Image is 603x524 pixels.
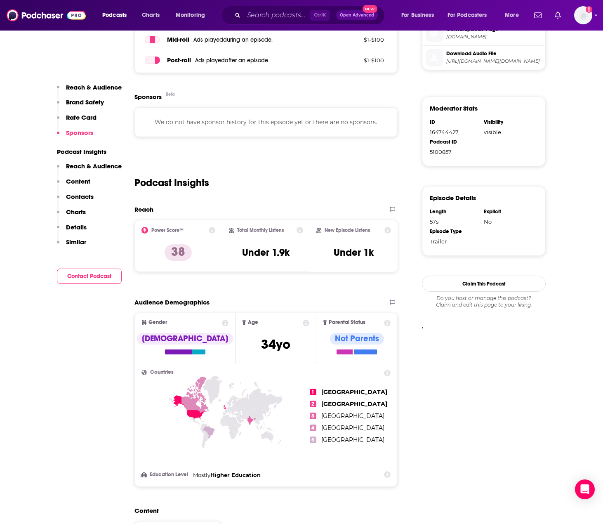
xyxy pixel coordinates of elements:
p: Rate Card [66,113,97,121]
span: 34 yo [261,336,290,352]
span: Post -roll [167,56,191,64]
div: 164744427 [430,129,478,135]
p: Similar [66,238,86,246]
button: open menu [170,9,216,22]
span: For Podcasters [448,9,487,21]
span: [GEOGRAPHIC_DATA] [321,436,384,444]
p: $ 1 - $ 100 [330,36,384,43]
input: Search podcasts, credits, & more... [244,9,310,22]
p: 38 [165,244,192,261]
h3: Episode Details [430,194,476,202]
a: Charts [137,9,165,22]
a: Show notifications dropdown [551,8,564,22]
span: 2 [310,401,316,407]
span: Charts [142,9,160,21]
span: More [505,9,519,21]
span: 4 [310,425,316,431]
div: Open Intercom Messenger [575,479,595,499]
span: Mostly [193,472,210,478]
span: Open Advanced [340,13,374,17]
p: Reach & Audience [66,162,122,170]
h3: Under 1.9k [242,246,290,259]
a: Official Episode Page[DOMAIN_NAME] [426,25,542,42]
div: [DEMOGRAPHIC_DATA] [137,333,233,345]
div: Visibility [484,119,532,125]
div: Not Parents [330,333,384,345]
button: Charts [57,208,86,223]
svg: Add a profile image [586,6,592,13]
button: Details [57,223,87,238]
div: visible [484,129,532,135]
button: Open AdvancedNew [336,10,378,20]
img: User Profile [574,6,592,24]
span: New [363,5,377,13]
div: Trailer [430,238,478,245]
button: Contact Podcast [57,269,122,284]
button: open menu [499,9,529,22]
h2: New Episode Listens [325,227,370,233]
p: Reach & Audience [66,83,122,91]
h2: Audience Demographics [134,298,210,306]
img: Podchaser - Follow, Share and Rate Podcasts [7,7,86,23]
button: Reach & Audience [57,162,122,177]
span: Parental Status [329,320,365,325]
span: 3 [310,413,316,419]
span: Ads played during an episode . [193,36,273,43]
span: Do you host or manage this podcast? [422,295,546,302]
p: Podcast Insights [57,148,122,156]
span: Podcasts [102,9,127,21]
div: Podcast ID [430,139,478,145]
h3: Moderator Stats [430,104,478,112]
a: Show notifications dropdown [531,8,545,22]
div: Length [430,208,478,215]
p: Sponsors [66,129,93,137]
span: [GEOGRAPHIC_DATA] [321,388,387,396]
span: Age [248,320,258,325]
p: Contacts [66,193,94,201]
button: Contacts [57,193,94,208]
button: Brand Safety [57,98,104,113]
button: Reach & Audience [57,83,122,99]
div: 57s [430,218,478,225]
span: https://anchor.fm/s/9cb7446c/podcast/play/63377869/https%3A%2F%2Fd3ctxlq1ktw2nl.cloudfront.net%2F... [446,58,542,64]
h2: Total Monthly Listens [237,227,284,233]
span: podcasters.spotify.com [446,34,542,40]
h2: Reach [134,205,153,213]
span: Mid -roll [167,35,189,43]
h2: Podcast Insights [134,177,209,189]
span: 5 [310,437,316,443]
button: open menu [97,9,137,22]
span: Ctrl K [310,10,330,21]
span: Logged in as rpearson [574,6,592,24]
p: $ 1 - $ 100 [330,57,384,64]
button: Sponsors [57,129,93,144]
span: Countries [150,370,174,375]
a: Download Audio File[URL][DOMAIN_NAME][DOMAIN_NAME] [426,49,542,66]
div: Episode Type [430,228,478,235]
button: Show profile menu [574,6,592,24]
span: Ads played after an episode . [195,57,269,64]
button: Content [57,177,90,193]
h3: Under 1k [334,246,374,259]
p: Details [66,223,87,231]
span: Higher Education [210,472,261,478]
div: Beta [166,92,175,97]
span: [GEOGRAPHIC_DATA] [321,400,387,408]
p: Charts [66,208,86,216]
div: 5100857 [430,149,478,155]
div: Claim and edit this page to your liking. [422,295,546,308]
span: Gender [148,320,167,325]
button: Rate Card [57,113,97,129]
button: open menu [442,9,499,22]
button: Similar [57,238,86,253]
h3: Education Level [141,472,190,477]
h2: Sponsors [134,93,162,101]
span: 1 [310,389,316,395]
p: We do not have sponsor history for this episode yet or there are no sponsors. [145,118,387,127]
p: Content [66,177,90,185]
h2: Power Score™ [151,227,184,233]
p: Brand Safety [66,98,104,106]
span: [GEOGRAPHIC_DATA] [321,424,384,432]
span: Download Audio File [446,50,542,57]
